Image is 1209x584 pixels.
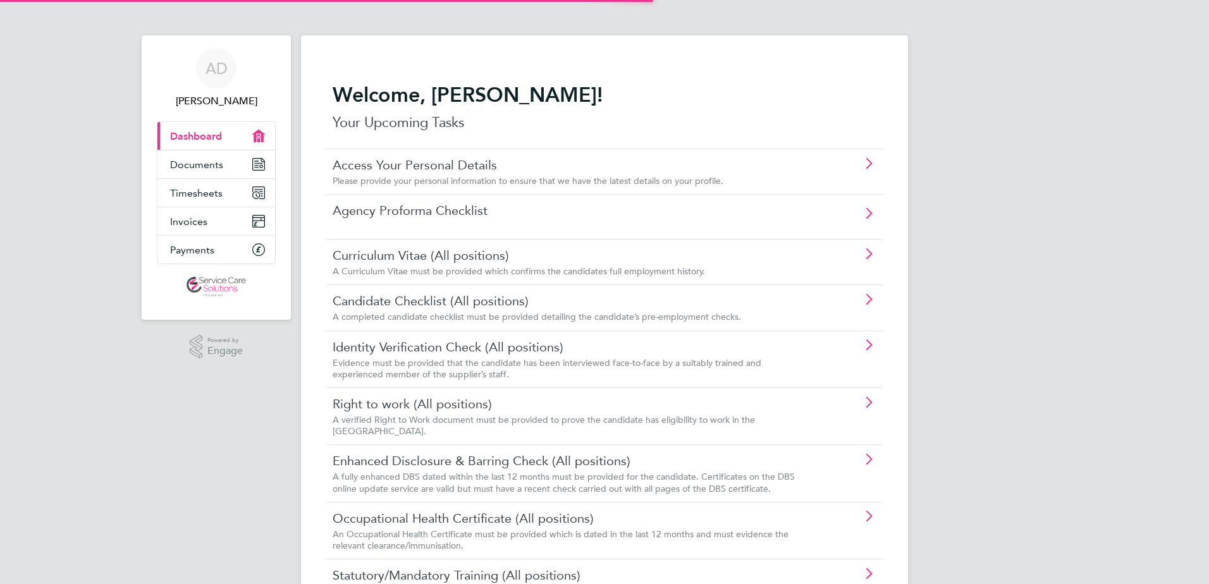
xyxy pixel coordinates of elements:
[333,311,741,322] span: A completed candidate checklist must be provided detailing the candidate’s pre-employment checks.
[190,335,243,359] a: Powered byEngage
[333,339,805,355] a: Identity Verification Check (All positions)
[333,510,805,526] a: Occupational Health Certificate (All positions)
[333,265,705,277] span: A Curriculum Vitae must be provided which confirms the candidates full employment history.
[157,179,275,207] a: Timesheets
[333,528,789,551] span: An Occupational Health Certificate must be provided which is dated in the last 12 months and must...
[333,157,805,173] a: Access Your Personal Details
[333,113,876,133] p: Your Upcoming Tasks
[333,247,805,264] a: Curriculum Vitae (All positions)
[157,48,276,109] a: AD[PERSON_NAME]
[187,277,246,297] img: servicecare-logo-retina.png
[170,159,223,171] span: Documents
[157,236,275,264] a: Payments
[157,150,275,178] a: Documents
[333,202,805,219] a: Agency Proforma Checklist
[333,414,755,437] span: A verified Right to Work document must be provided to prove the candidate has eligibility to work...
[157,277,276,297] a: Go to home page
[157,122,275,150] a: Dashboard
[206,60,228,76] span: AD
[333,175,723,186] span: Please provide your personal information to ensure that we have the latest details on your profile.
[170,187,223,199] span: Timesheets
[333,471,795,494] span: A fully enhanced DBS dated within the last 12 months must be provided for the candidate. Certific...
[157,207,275,235] a: Invoices
[333,453,805,469] a: Enhanced Disclosure & Barring Check (All positions)
[333,357,761,380] span: Evidence must be provided that the candidate has been interviewed face-to-face by a suitably trai...
[207,346,243,356] span: Engage
[333,82,876,107] h2: Welcome, [PERSON_NAME]!
[333,396,805,412] a: Right to work (All positions)
[142,35,291,320] nav: Main navigation
[333,293,805,309] a: Candidate Checklist (All positions)
[170,216,207,228] span: Invoices
[333,567,805,583] a: Statutory/Mandatory Training (All positions)
[170,130,222,142] span: Dashboard
[207,335,243,346] span: Powered by
[170,244,214,256] span: Payments
[157,94,276,109] span: Alicia Diyyo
